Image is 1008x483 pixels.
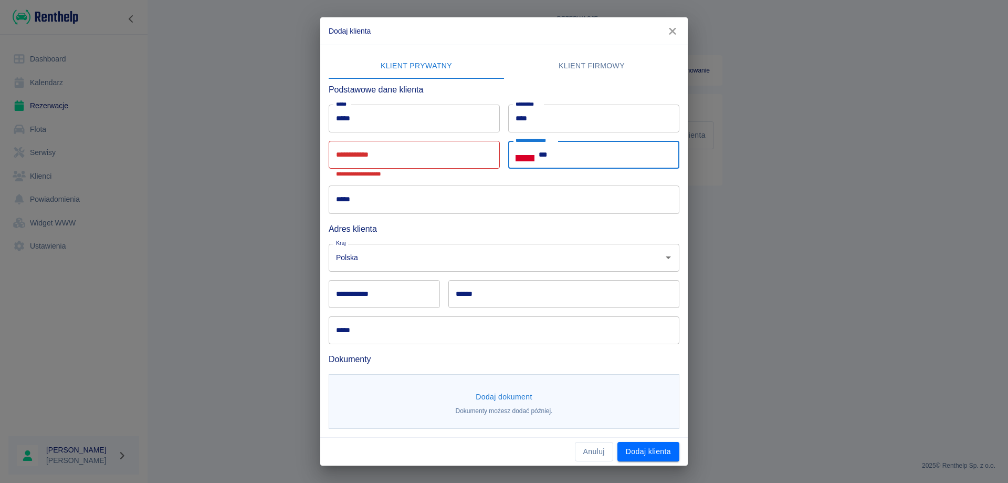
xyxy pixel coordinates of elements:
[329,83,679,96] h6: Podstawowe dane klienta
[617,442,679,461] button: Dodaj klienta
[336,239,346,247] label: Kraj
[504,54,679,79] button: Klient firmowy
[456,406,553,416] p: Dokumenty możesz dodać później.
[320,17,688,45] h2: Dodaj klienta
[575,442,613,461] button: Anuluj
[516,147,534,163] button: Select country
[329,54,504,79] button: Klient prywatny
[329,54,679,79] div: lab API tabs example
[471,387,537,407] button: Dodaj dokument
[329,353,679,366] h6: Dokumenty
[329,222,679,235] h6: Adres klienta
[661,250,676,265] button: Otwórz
